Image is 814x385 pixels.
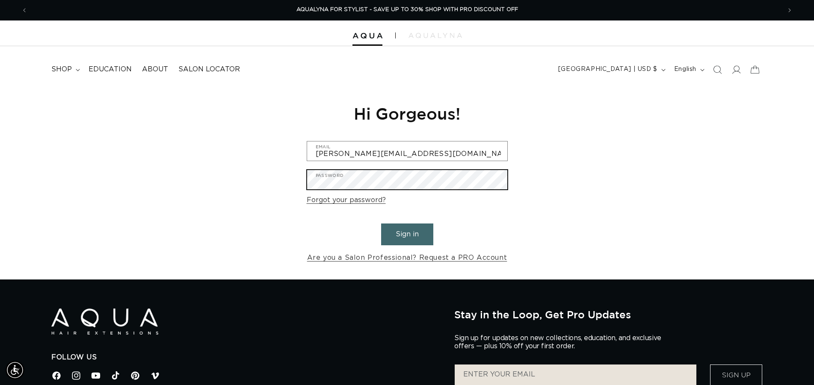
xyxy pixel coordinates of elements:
[15,2,34,18] button: Previous announcement
[454,309,763,320] h2: Stay in the Loop, Get Pro Updates
[46,60,83,79] summary: shop
[6,361,24,379] div: Accessibility Menu
[137,60,173,79] a: About
[51,309,158,335] img: Aqua Hair Extensions
[83,60,137,79] a: Education
[307,103,508,124] h1: Hi Gorgeous!
[142,65,168,74] span: About
[173,60,245,79] a: Salon Locator
[178,65,240,74] span: Salon Locator
[780,2,799,18] button: Next announcement
[381,223,433,245] button: Sign in
[708,60,727,79] summary: Search
[454,334,668,350] p: Sign up for updates on new collections, education, and exclusive offers — plus 10% off your first...
[51,353,441,362] h2: Follow Us
[700,293,814,385] iframe: Chat Widget
[408,33,462,38] img: aqualyna.com
[51,65,72,74] span: shop
[553,62,669,78] button: [GEOGRAPHIC_DATA] | USD $
[307,252,507,264] a: Are you a Salon Professional? Request a PRO Account
[674,65,696,74] span: English
[558,65,657,74] span: [GEOGRAPHIC_DATA] | USD $
[307,141,507,161] input: Email
[352,33,382,39] img: Aqua Hair Extensions
[296,7,518,12] span: AQUALYNA FOR STYLIST - SAVE UP TO 30% SHOP WITH PRO DISCOUNT OFF
[669,62,708,78] button: English
[307,194,386,206] a: Forgot your password?
[89,65,132,74] span: Education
